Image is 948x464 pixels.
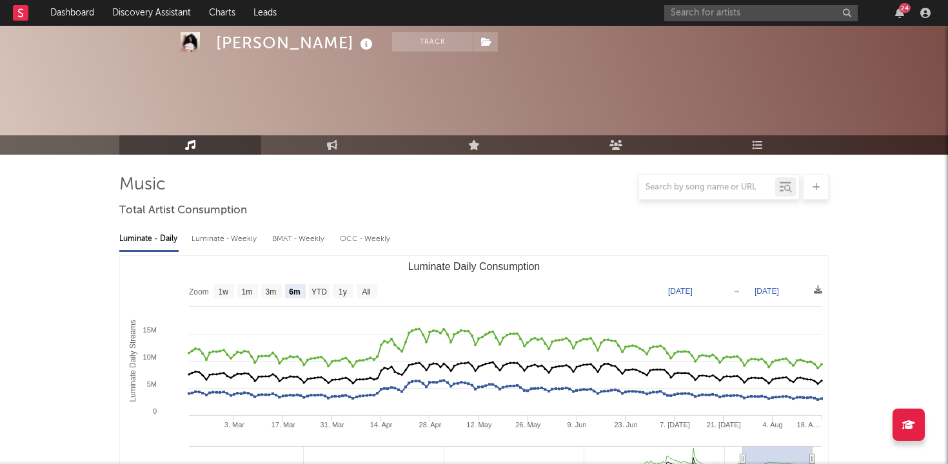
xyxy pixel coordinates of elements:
[899,3,911,13] div: 24
[339,287,347,296] text: 1y
[289,287,300,296] text: 6m
[119,228,179,250] div: Luminate - Daily
[143,353,157,361] text: 10M
[311,287,327,296] text: YTD
[707,421,741,429] text: 21. [DATE]
[755,287,779,296] text: [DATE]
[266,287,277,296] text: 3m
[408,261,540,272] text: Luminate Daily Consumption
[216,32,376,53] div: [PERSON_NAME]
[272,421,296,429] text: 17. Mar
[419,421,442,429] text: 28. Apr
[147,380,157,388] text: 5M
[895,8,904,18] button: 24
[733,287,740,296] text: →
[272,228,327,250] div: BMAT - Weekly
[664,5,858,21] input: Search for artists
[119,203,247,218] span: Total Artist Consumption
[668,287,693,296] text: [DATE]
[192,228,259,250] div: Luminate - Weekly
[128,320,137,401] text: Luminate Daily Streams
[321,421,345,429] text: 31. Mar
[466,421,492,429] text: 12. May
[189,287,209,296] text: Zoom
[224,421,245,429] text: 3. Mar
[219,287,229,296] text: 1w
[763,421,783,429] text: 4. Aug
[797,421,820,429] text: 18. A…
[370,421,393,429] text: 14. Apr
[639,182,775,193] input: Search by song name or URL
[515,421,541,429] text: 26. May
[614,421,637,429] text: 23. Jun
[660,421,690,429] text: 7. [DATE]
[568,421,587,429] text: 9. Jun
[153,407,157,415] text: 0
[340,228,391,250] div: OCC - Weekly
[242,287,253,296] text: 1m
[143,326,157,334] text: 15M
[362,287,370,296] text: All
[392,32,473,52] button: Track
